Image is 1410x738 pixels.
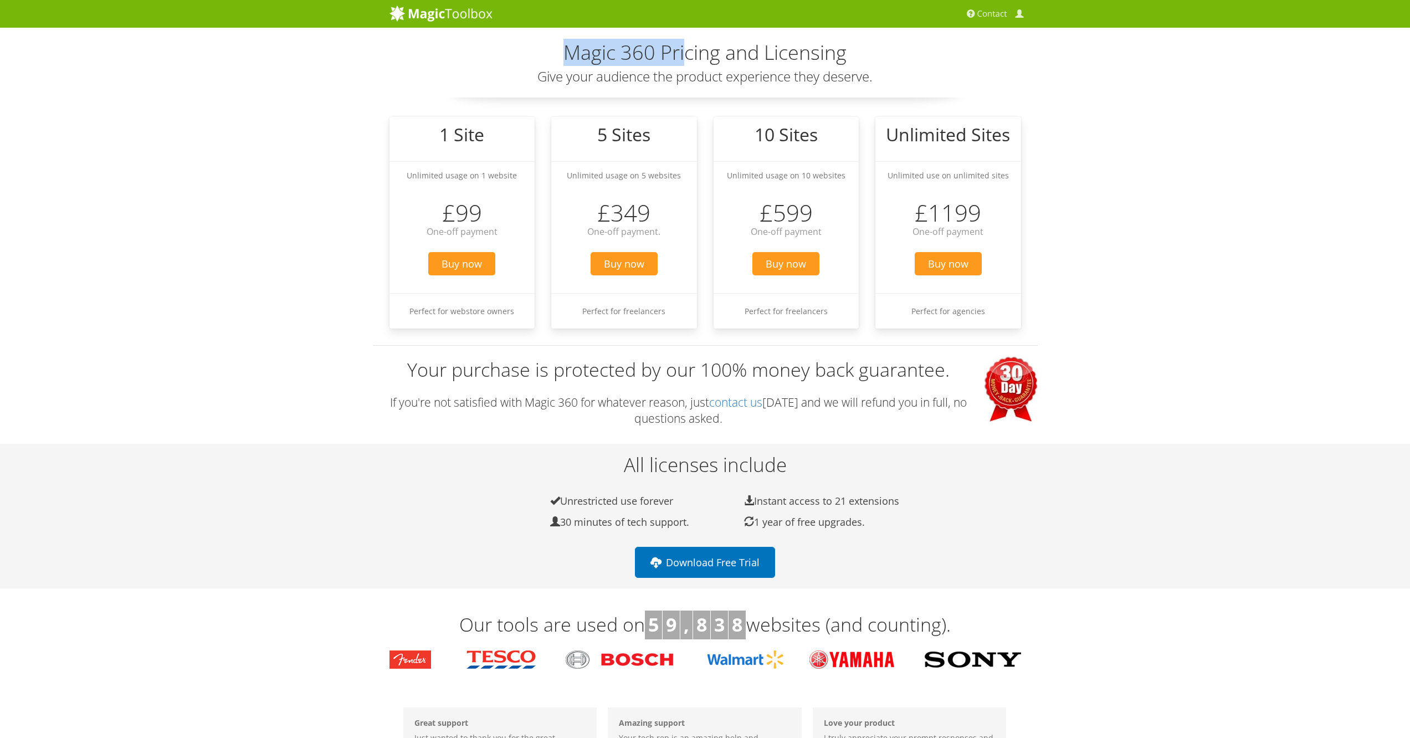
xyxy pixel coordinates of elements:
li: Perfect for freelancers [714,293,859,329]
span: Contact [977,8,1007,19]
li: Instant access to 21 extensions [719,495,913,508]
h6: Amazing support [619,719,791,727]
span: Buy now [915,252,982,275]
li: Unrestricted use forever [525,495,719,508]
li: Perfect for freelancers [551,293,697,329]
h3: £1199 [875,200,1021,225]
h3: £349 [551,200,697,225]
b: 3 [714,612,725,637]
big: Unlimited Sites [886,122,1010,146]
img: MagicToolbox.com - Image tools for your website [389,5,493,22]
h6: Love your product [824,719,996,727]
li: Perfect for webstore owners [389,293,535,329]
li: Unlimited usage on 1 website [389,161,535,189]
span: Buy now [428,252,495,275]
big: 10 Sites [755,122,818,146]
h3: £599 [714,200,859,225]
li: 30 minutes of tech support. [525,516,719,529]
big: 1 Site [439,122,484,146]
h3: Give your audience the product experience they deserve. [389,69,1021,84]
li: Perfect for agencies [875,293,1021,329]
li: 1 year of free upgrades. [719,516,913,529]
li: Unlimited usage on 5 websites [551,161,697,189]
b: 9 [666,612,676,637]
big: 5 Sites [597,122,650,146]
b: , [684,612,689,637]
b: 8 [732,612,742,637]
span: One-off payment. [587,225,660,238]
b: 8 [696,612,707,637]
img: 30 days money-back guarantee [985,357,1038,422]
b: 5 [648,612,659,637]
a: Download Free Trial [635,547,775,578]
li: Unlimited usage on 10 websites [714,161,859,189]
p: If you're not satisfied with Magic 360 for whatever reason, just [DATE] and we will refund you in... [373,394,1038,427]
h6: Great support [414,719,586,727]
li: Unlimited use on unlimited sites [875,161,1021,189]
img: magictoolbox-customers.png [389,650,1021,669]
h3: Our tools are used on websites (and counting). [381,611,1029,639]
span: One-off payment [427,225,498,238]
h3: Your purchase is protected by our 100% money back guarantee. [373,357,1038,383]
span: Buy now [591,252,658,275]
span: One-off payment [912,225,983,238]
a: contact us [709,394,762,410]
span: One-off payment [751,225,822,238]
span: Buy now [752,252,819,275]
h3: £99 [389,200,535,225]
h2: All licenses include [373,454,1038,476]
h2: Magic 360 Pricing and Licensing [389,42,1021,64]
